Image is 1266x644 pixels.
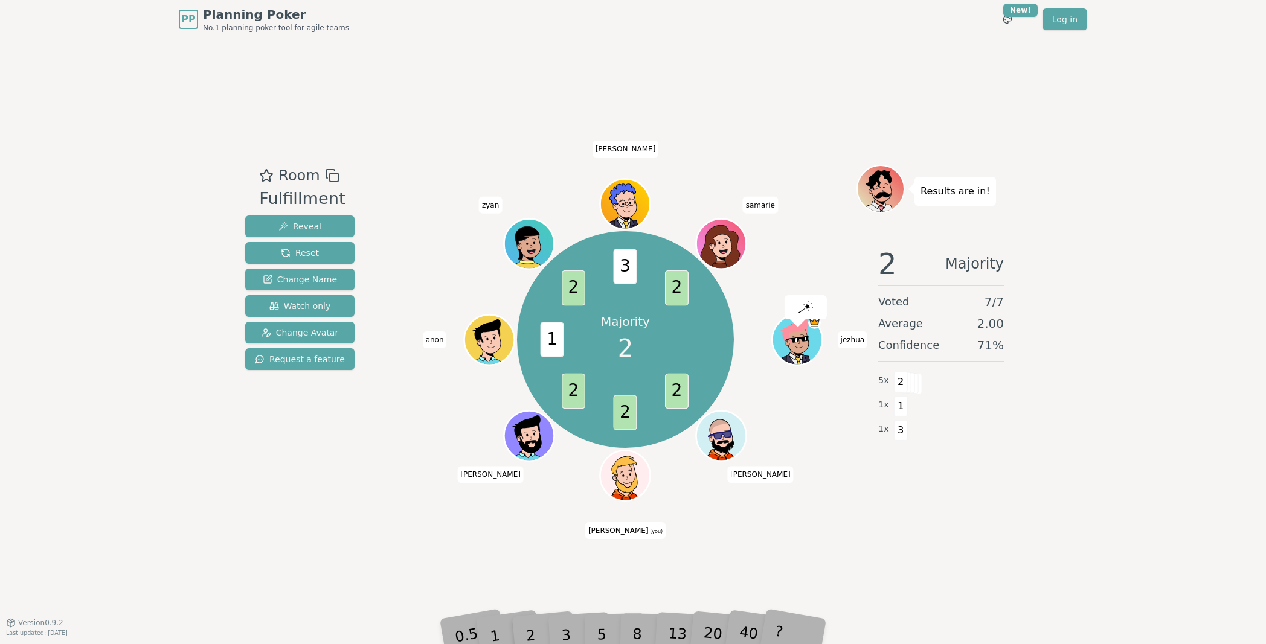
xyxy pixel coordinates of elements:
span: 71 % [977,337,1004,354]
span: 1 x [878,422,889,436]
span: 2 [562,270,585,306]
button: Click to change your avatar [602,452,649,499]
span: 1 [894,396,908,416]
span: 5 x [878,374,889,387]
button: Request a feature [245,348,355,370]
span: Majority [945,249,1004,278]
span: Confidence [878,337,939,354]
div: Fulfillment [259,187,345,211]
button: Add as favourite [259,165,274,187]
span: Click to change your name [423,331,447,348]
span: Reveal [278,220,321,232]
span: 2 [562,374,585,409]
span: Change Avatar [262,327,339,339]
div: New! [1003,4,1038,17]
span: 1 [541,322,564,358]
span: 2 [665,270,689,306]
button: Change Avatar [245,322,355,343]
span: 2 [878,249,897,278]
span: (you) [649,529,663,534]
span: Voted [878,293,910,310]
p: Results are in! [921,183,990,200]
a: Log in [1043,8,1087,30]
span: Reset [281,247,319,259]
span: Last updated: [DATE] [6,630,68,636]
span: 2 [614,395,637,431]
span: Planning Poker [203,6,349,23]
span: Click to change your name [479,197,502,214]
span: Average [878,315,923,332]
p: Majority [601,313,650,330]
img: reveal [798,301,813,313]
span: PP [181,12,195,27]
span: No.1 planning poker tool for agile teams [203,23,349,33]
span: 7 / 7 [985,293,1004,310]
span: Click to change your name [585,522,666,539]
span: Click to change your name [743,197,778,214]
span: 2 [618,330,633,366]
span: 2.00 [977,315,1004,332]
span: 2 [665,374,689,409]
button: Version0.9.2 [6,618,63,628]
span: Request a feature [255,353,345,365]
span: 2 [894,372,908,392]
button: New! [997,8,1018,30]
span: Change Name [263,273,337,285]
span: Watch only [269,300,331,312]
span: 1 x [878,398,889,412]
span: Click to change your name [838,331,868,348]
button: Reveal [245,215,355,237]
span: jezhua is the host [809,316,821,329]
span: Click to change your name [593,141,659,158]
span: Room [278,165,320,187]
span: Click to change your name [727,466,794,483]
a: PPPlanning PokerNo.1 planning poker tool for agile teams [179,6,349,33]
button: Reset [245,242,355,264]
button: Change Name [245,269,355,290]
span: Click to change your name [457,466,524,483]
button: Watch only [245,295,355,317]
span: 3 [614,249,637,285]
span: Version 0.9.2 [18,618,63,628]
span: 3 [894,420,908,441]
